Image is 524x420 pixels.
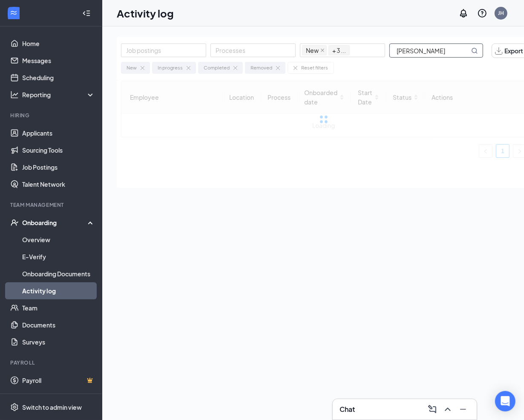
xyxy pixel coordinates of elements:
[10,90,19,99] svg: Analysis
[117,6,174,20] h1: Activity log
[9,9,18,17] svg: WorkstreamLogo
[498,9,504,17] div: JH
[127,64,137,72] div: New
[443,404,453,414] svg: ChevronUp
[340,405,355,414] h3: Chat
[250,64,272,72] div: Removed
[426,403,439,416] button: ComposeMessage
[22,231,95,248] a: Overview
[82,9,91,17] svg: Collapse
[471,47,478,54] svg: MagnifyingGlass
[495,391,515,411] div: Open Intercom Messenger
[22,265,95,282] a: Onboarding Documents
[22,35,95,52] a: Home
[10,359,93,366] div: Payroll
[22,403,82,411] div: Switch to admin view
[22,333,95,350] a: Surveys
[441,403,455,416] button: ChevronUp
[477,8,487,18] svg: QuestionInfo
[204,64,230,72] div: Completed
[10,112,93,119] div: Hiring
[22,159,95,176] a: Job Postings
[22,69,95,86] a: Scheduling
[458,404,468,414] svg: Minimize
[22,316,95,333] a: Documents
[10,218,19,227] svg: UserCheck
[22,248,95,265] a: E-Verify
[22,218,88,227] div: Onboarding
[22,142,95,159] a: Sourcing Tools
[332,46,346,55] span: + 3 ...
[328,45,350,55] span: + 3 ...
[22,372,95,389] a: PayrollCrown
[456,403,470,416] button: Minimize
[504,48,523,54] span: Export
[10,403,19,411] svg: Settings
[10,201,93,209] div: Team Management
[22,125,95,142] a: Applicants
[302,45,327,55] span: New
[22,176,95,193] a: Talent Network
[22,52,95,69] a: Messages
[301,64,328,72] div: Reset filters
[458,8,469,18] svg: Notifications
[306,46,319,55] span: New
[22,90,95,99] div: Reporting
[320,48,325,52] span: close
[22,299,95,316] a: Team
[22,282,95,299] a: Activity log
[158,64,183,72] div: In progress
[427,404,438,414] svg: ComposeMessage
